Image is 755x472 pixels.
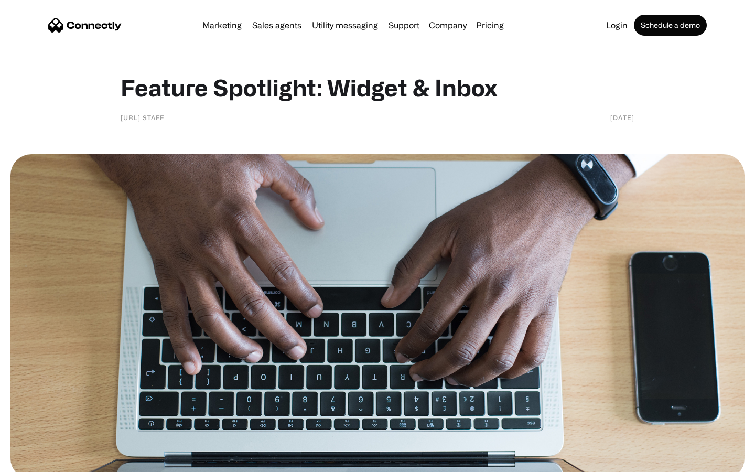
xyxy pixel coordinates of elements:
ul: Language list [21,454,63,468]
div: [URL] staff [121,112,164,123]
div: Company [429,18,467,33]
a: Utility messaging [308,21,382,29]
a: Schedule a demo [634,15,707,36]
a: Login [602,21,632,29]
a: Sales agents [248,21,306,29]
a: Support [384,21,424,29]
aside: Language selected: English [10,454,63,468]
a: Pricing [472,21,508,29]
a: Marketing [198,21,246,29]
h1: Feature Spotlight: Widget & Inbox [121,73,634,102]
div: [DATE] [610,112,634,123]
